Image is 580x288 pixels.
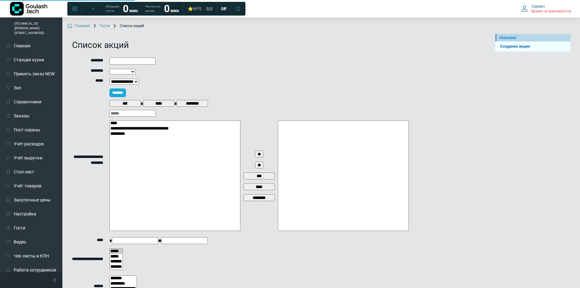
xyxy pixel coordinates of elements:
div: ⭐ [188,6,201,12]
span: мин [171,8,179,13]
img: Логотип компании Goulash.tech [10,2,47,16]
div: Операции [499,35,568,40]
span: Список акций [112,24,144,29]
span: 0 [221,6,224,12]
strong: 0 [123,3,128,15]
span: NPS [193,6,201,11]
span: Обещаем гостю [106,4,119,13]
span: ₽ [224,6,227,12]
span: 0,0 [206,6,212,12]
a: Создание акции [498,44,568,50]
a: 0 ₽ [217,3,230,14]
button: Админ Время не фиксируется [518,2,575,15]
strong: 0 [164,3,170,15]
span: Расчетное время [145,4,160,13]
span: мин [129,8,138,13]
a: Обещаем гостю 0 мин Расчетное время 0 мин [102,3,183,14]
h1: Список акций [72,40,486,50]
a: ⭐NPS 0,0 [184,3,216,14]
span: Время не фиксируется [531,9,571,14]
span: Админ [531,3,545,9]
a: Главная [67,24,90,29]
a: Гости [92,24,110,29]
